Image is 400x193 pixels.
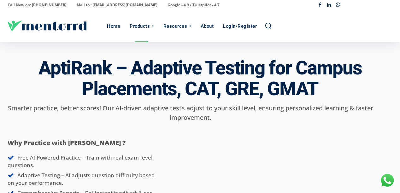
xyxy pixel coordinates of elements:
p: Smarter practice, better scores! Our AI-driven adaptive tests adjust to your skill level, ensurin... [8,103,374,122]
p: Why Practice with [PERSON_NAME] ? [8,138,140,148]
div: Chat with Us [379,173,395,188]
div: Home [107,10,120,42]
p: Google - 4.9 / Trustpilot - 4.7 [168,1,220,9]
a: Search [265,22,272,29]
a: Login/Register [220,10,260,42]
div: About [201,10,214,42]
a: Facebook [315,1,325,10]
p: Call Now on: [PHONE_NUMBER] [8,1,67,9]
a: About [197,10,217,42]
a: Whatsapp [333,1,343,10]
a: Home [104,10,123,42]
p: Mail to : [EMAIL_ADDRESS][DOMAIN_NAME] [77,1,157,9]
h3: AptiRank – Adaptive Testing for Campus Placements, CAT, GRE, GMAT [8,58,392,99]
a: Linkedin [325,1,334,10]
div: Login/Register [223,10,257,42]
span: Free AI-Powered Practice – Train with real exam-level questions. [8,154,153,169]
span: Adaptive Testing – AI adjusts question difficulty based on your performance. [8,172,155,186]
a: Logo [8,20,104,31]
